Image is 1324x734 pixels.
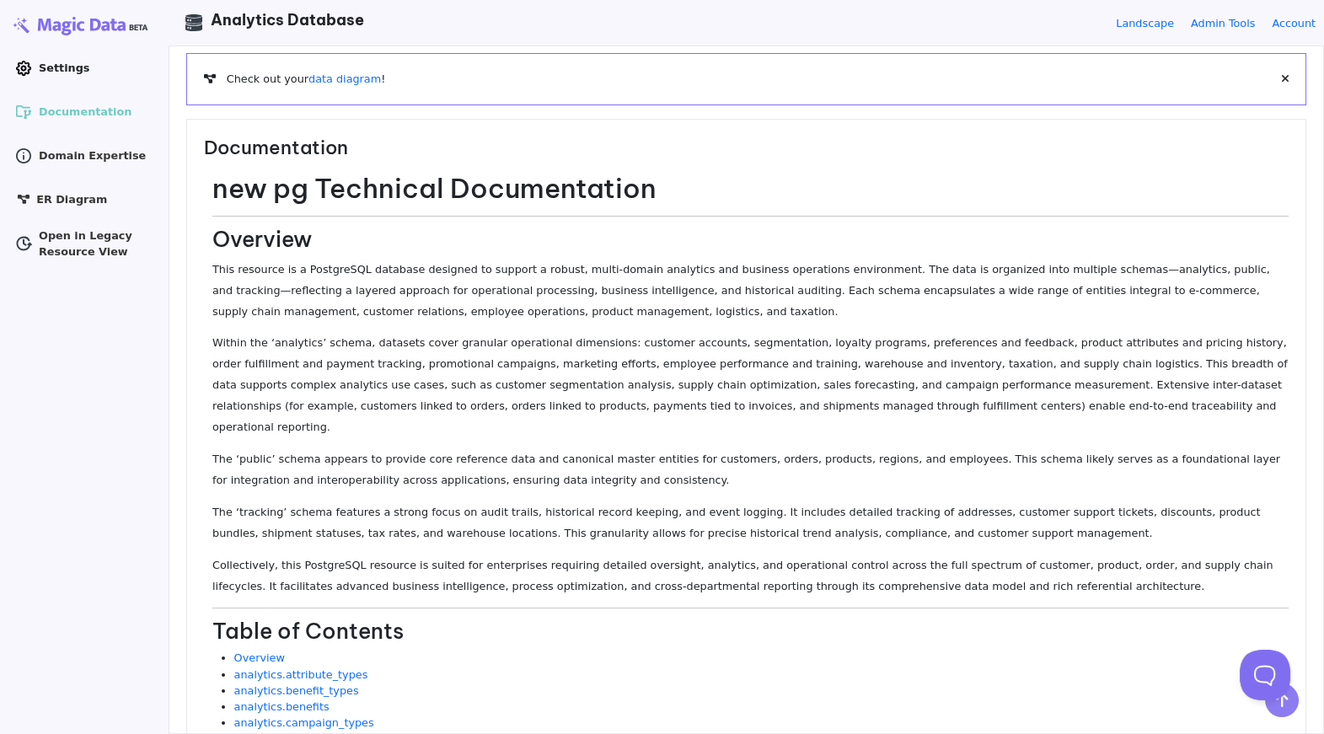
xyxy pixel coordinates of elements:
span: Documentation [39,104,131,120]
a: analytics.benefit_types [234,684,359,697]
a: Landscape [1116,15,1174,31]
a: Account [1272,15,1316,31]
a: analytics.attribute_types [234,668,368,681]
a: data diagram [308,72,381,85]
a: Documentation [8,99,160,126]
span: ER Diagram [36,191,107,207]
a: analytics.campaign_types [234,716,374,729]
a: Admin Tools [1191,15,1255,31]
p: Within the ‘analytics’ schema, datasets cover granular operational dimensions: customer accounts,... [212,332,1289,437]
iframe: Toggle Customer Support [1240,650,1290,700]
h2: Table of Contents [212,619,1289,645]
p: The ‘public’ schema appears to provide core reference data and canonical master entities for cust... [212,448,1289,490]
h3: Documentation [204,137,1289,173]
a: Settings [8,55,160,82]
a: Open in Legacy Resource View [8,230,160,257]
a: analytics.benefits [234,700,330,713]
p: Collectively, this PostgreSQL resource is suited for enterprises requiring detailed oversight, an... [212,555,1289,597]
span: Open in Legacy Resource View [39,228,153,260]
span: Analytics Database [211,10,364,29]
a: Domain Expertise [8,142,160,169]
h1: new pg Technical Documentation [212,172,1289,204]
p: This resource is a PostgreSQL database designed to support a robust, multi-domain analytics and b... [212,259,1289,322]
p: The ‘tracking’ schema features a strong focus on audit trails, historical record keeping, and eve... [212,501,1289,544]
a: ER Diagram [8,186,160,213]
span: Settings [39,60,89,76]
a: Overview [234,651,285,664]
h2: Overview [212,227,1289,253]
div: Check out your ! [204,71,1289,87]
span: Domain Expertise [39,147,146,163]
img: Magic Data logo [8,13,160,38]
